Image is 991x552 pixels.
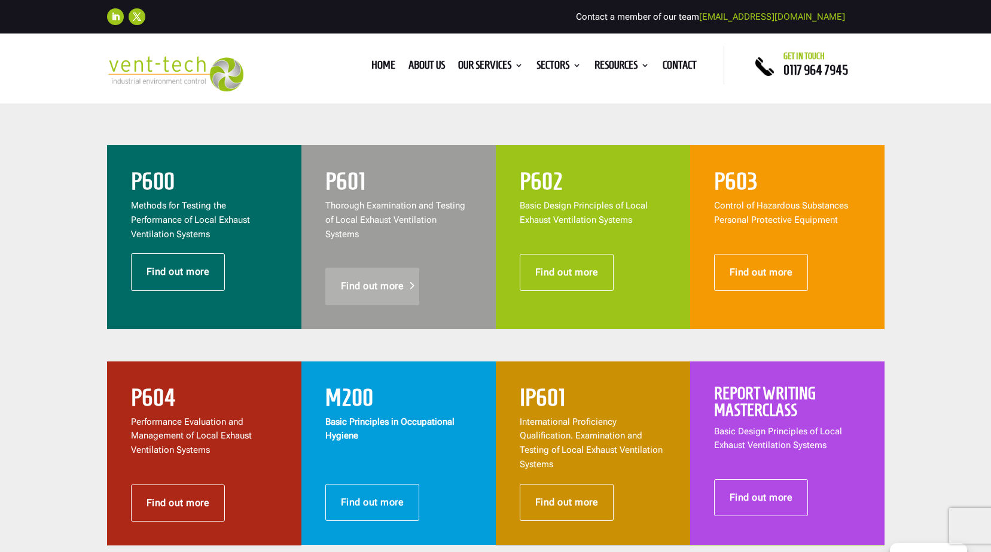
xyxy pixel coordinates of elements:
[408,61,445,74] a: About us
[520,385,666,415] h2: IP601
[131,484,225,522] a: Find out more
[131,253,225,290] a: Find out more
[783,63,848,77] a: 0117 964 7945
[783,51,825,61] span: Get in touch
[699,11,845,22] a: [EMAIL_ADDRESS][DOMAIN_NAME]
[325,268,420,305] a: Find out more
[576,11,845,22] span: Contact a member of our team
[663,61,697,74] a: Contact
[714,200,848,225] span: Control of Hazardous Substances Personal Protective Equipment
[325,484,420,521] a: Find out more
[325,416,455,441] strong: Basic Principles in Occupational Hygiene
[325,169,472,199] h2: P601
[536,61,581,74] a: Sectors
[520,169,666,199] h2: P602
[131,385,278,415] h2: P604
[107,56,244,91] img: 2023-09-27T08_35_16.549ZVENT-TECH---Clear-background
[458,61,523,74] a: Our Services
[714,385,861,425] h2: Report Writing Masterclass
[520,200,648,225] span: Basic Design Principles of Local Exhaust Ventilation Systems
[131,200,250,240] span: Methods for Testing the Performance of Local Exhaust Ventilation Systems
[131,169,278,199] h2: P600
[520,484,614,521] a: Find out more
[107,8,124,25] a: Follow on LinkedIn
[131,416,252,456] span: Performance Evaluation and Management of Local Exhaust Ventilation Systems
[520,254,614,291] a: Find out more
[714,254,809,291] a: Find out more
[129,8,145,25] a: Follow on X
[714,479,809,516] a: Find out more
[371,61,395,74] a: Home
[325,200,465,240] span: Thorough Examination and Testing of Local Exhaust Ventilation Systems
[520,416,663,470] span: International Proficiency Qualification. Examination and Testing of Local Exhaust Ventilation Sys...
[594,61,650,74] a: Resources
[714,426,842,451] span: Basic Design Principles of Local Exhaust Ventilation Systems
[325,385,472,415] h2: M200
[714,169,861,199] h2: P603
